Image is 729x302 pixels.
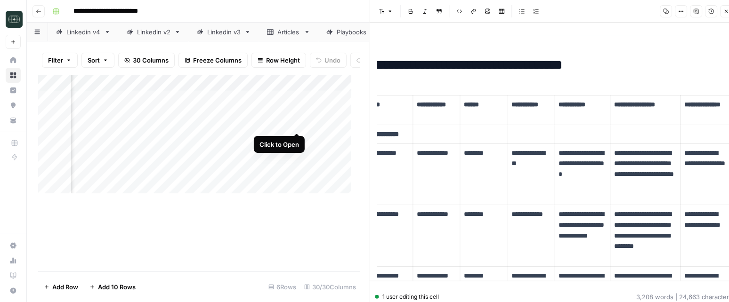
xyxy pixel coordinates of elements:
[259,23,318,41] a: Articles
[6,68,21,83] a: Browse
[137,27,170,37] div: Linkedin v2
[265,279,300,294] div: 6 Rows
[207,27,241,37] div: Linkedin v3
[251,53,306,68] button: Row Height
[81,53,114,68] button: Sort
[300,279,360,294] div: 30/30 Columns
[266,56,300,65] span: Row Height
[88,56,100,65] span: Sort
[42,53,78,68] button: Filter
[52,282,78,292] span: Add Row
[6,253,21,268] a: Usage
[6,268,21,283] a: Learning Hub
[66,27,100,37] div: Linkedin v4
[6,11,23,28] img: Catalyst Logo
[310,53,347,68] button: Undo
[324,56,340,65] span: Undo
[48,23,119,41] a: Linkedin v4
[375,293,439,301] div: 1 user editing this cell
[84,279,141,294] button: Add 10 Rows
[133,56,169,65] span: 30 Columns
[337,27,367,37] div: Playbooks
[6,83,21,98] a: Insights
[6,283,21,298] button: Help + Support
[6,98,21,113] a: Opportunities
[38,279,84,294] button: Add Row
[318,23,385,41] a: Playbooks
[48,56,63,65] span: Filter
[6,53,21,68] a: Home
[259,140,299,149] div: Click to Open
[6,8,21,31] button: Workspace: Catalyst
[178,53,248,68] button: Freeze Columns
[6,113,21,128] a: Your Data
[277,27,300,37] div: Articles
[118,53,175,68] button: 30 Columns
[98,282,136,292] span: Add 10 Rows
[119,23,189,41] a: Linkedin v2
[193,56,242,65] span: Freeze Columns
[6,238,21,253] a: Settings
[189,23,259,41] a: Linkedin v3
